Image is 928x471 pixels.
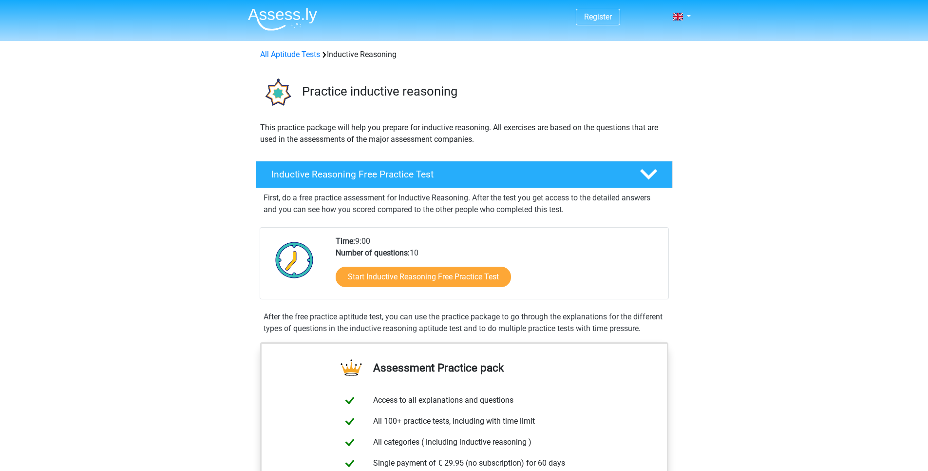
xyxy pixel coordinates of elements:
div: After the free practice aptitude test, you can use the practice package to go through the explana... [260,311,669,334]
img: Clock [270,235,319,284]
h3: Practice inductive reasoning [302,84,665,99]
a: All Aptitude Tests [260,50,320,59]
h4: Inductive Reasoning Free Practice Test [271,169,624,180]
a: Inductive Reasoning Free Practice Test [252,161,677,188]
a: Register [584,12,612,21]
div: Inductive Reasoning [256,49,672,60]
b: Number of questions: [336,248,410,257]
p: First, do a free practice assessment for Inductive Reasoning. After the test you get access to th... [264,192,665,216]
img: Assessly [248,8,317,31]
b: Time: [336,236,355,246]
a: Start Inductive Reasoning Free Practice Test [336,267,511,287]
p: This practice package will help you prepare for inductive reasoning. All exercises are based on t... [260,122,668,145]
img: inductive reasoning [256,72,298,114]
div: 9:00 10 [328,235,668,299]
